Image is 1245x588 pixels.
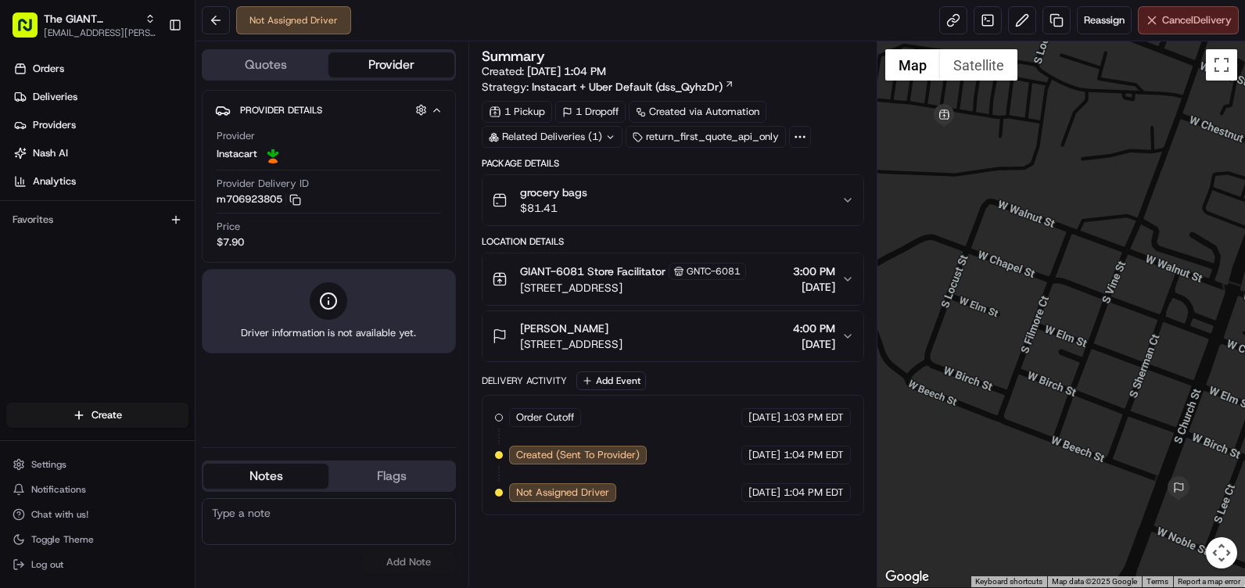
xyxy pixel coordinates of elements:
[1077,6,1132,34] button: Reassign
[784,448,844,462] span: 1:04 PM EDT
[31,508,88,521] span: Chat with us!
[516,448,640,462] span: Created (Sent To Provider)
[1138,6,1239,34] button: CancelDelivery
[483,311,863,361] button: [PERSON_NAME][STREET_ADDRESS]4:00 PM[DATE]
[555,101,626,123] div: 1 Dropoff
[44,27,156,39] button: [EMAIL_ADDRESS][PERSON_NAME][PERSON_NAME][DOMAIN_NAME]
[203,464,328,489] button: Notes
[516,486,609,500] span: Not Assigned Driver
[881,567,933,587] a: Open this area in Google Maps (opens a new window)
[1162,13,1232,27] span: Cancel Delivery
[31,533,94,546] span: Toggle Theme
[520,321,608,336] span: [PERSON_NAME]
[91,408,122,422] span: Create
[885,49,940,81] button: Show street map
[1146,577,1168,586] a: Terms (opens in new tab)
[532,79,734,95] a: Instacart + Uber Default (dss_QyhzDr)
[6,6,162,44] button: The GIANT Company[EMAIL_ADDRESS][PERSON_NAME][PERSON_NAME][DOMAIN_NAME]
[482,235,864,248] div: Location Details
[33,90,77,104] span: Deliveries
[266,154,285,173] button: Start new chat
[148,227,251,242] span: API Documentation
[881,567,933,587] img: Google
[527,64,606,78] span: [DATE] 1:04 PM
[483,175,863,225] button: grocery bags$81.41
[31,227,120,242] span: Knowledge Base
[31,458,66,471] span: Settings
[6,56,195,81] a: Orders
[6,403,188,428] button: Create
[156,265,189,277] span: Pylon
[975,576,1042,587] button: Keyboard shortcuts
[16,63,285,88] p: Welcome 👋
[6,169,195,194] a: Analytics
[44,11,138,27] button: The GIANT Company
[520,200,587,216] span: $81.41
[33,174,76,188] span: Analytics
[687,265,741,278] span: GNTC-6081
[1206,49,1237,81] button: Toggle fullscreen view
[6,479,188,500] button: Notifications
[784,411,844,425] span: 1:03 PM EDT
[793,321,835,336] span: 4:00 PM
[328,52,454,77] button: Provider
[482,101,552,123] div: 1 Pickup
[532,79,723,95] span: Instacart + Uber Default (dss_QyhzDr)
[6,141,195,166] a: Nash AI
[748,448,780,462] span: [DATE]
[217,192,301,206] button: m706923805
[576,371,646,390] button: Add Event
[9,220,126,249] a: 📗Knowledge Base
[1206,537,1237,568] button: Map camera controls
[41,101,258,117] input: Clear
[6,207,188,232] div: Favorites
[110,264,189,277] a: Powered byPylon
[629,101,766,123] a: Created via Automation
[217,235,244,249] span: $7.90
[217,220,240,234] span: Price
[482,63,606,79] span: Created:
[784,486,844,500] span: 1:04 PM EDT
[793,279,835,295] span: [DATE]
[1084,13,1125,27] span: Reassign
[126,220,257,249] a: 💻API Documentation
[626,126,786,148] div: return_first_quote_api_only
[217,177,309,191] span: Provider Delivery ID
[520,280,746,296] span: [STREET_ADDRESS]
[520,185,587,200] span: grocery bags
[482,157,864,170] div: Package Details
[482,49,545,63] h3: Summary
[33,118,76,132] span: Providers
[482,79,734,95] div: Strategy:
[748,486,780,500] span: [DATE]
[328,464,454,489] button: Flags
[483,253,863,305] button: GIANT-6081 Store FacilitatorGNTC-6081[STREET_ADDRESS]3:00 PM[DATE]
[31,558,63,571] span: Log out
[6,113,195,138] a: Providers
[16,228,28,241] div: 📗
[1052,577,1137,586] span: Map data ©2025 Google
[748,411,780,425] span: [DATE]
[241,326,416,340] span: Driver information is not available yet.
[240,104,322,117] span: Provider Details
[33,146,68,160] span: Nash AI
[264,145,282,163] img: profile_instacart_ahold_partner.png
[940,49,1017,81] button: Show satellite imagery
[33,62,64,76] span: Orders
[53,149,257,165] div: Start new chat
[520,264,666,279] span: GIANT-6081 Store Facilitator
[215,97,443,123] button: Provider Details
[520,336,622,352] span: [STREET_ADDRESS]
[132,228,145,241] div: 💻
[16,16,47,47] img: Nash
[6,529,188,550] button: Toggle Theme
[482,375,567,387] div: Delivery Activity
[31,483,86,496] span: Notifications
[6,504,188,525] button: Chat with us!
[793,336,835,352] span: [DATE]
[217,147,257,161] span: Instacart
[6,554,188,575] button: Log out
